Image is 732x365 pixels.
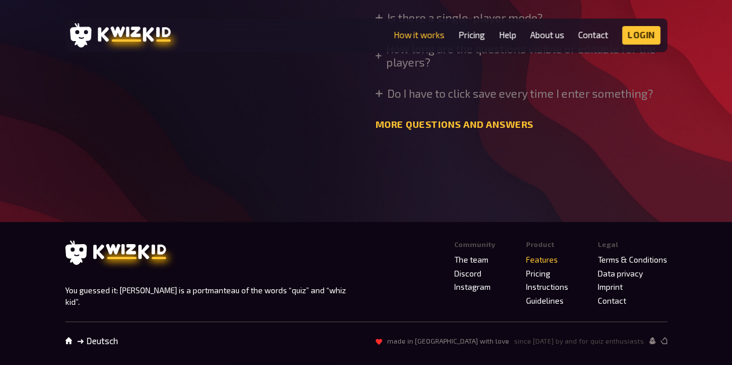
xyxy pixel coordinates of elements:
a: Help [499,30,516,40]
span: Product [526,241,554,249]
a: Discord [454,269,481,278]
span: made in [GEOGRAPHIC_DATA] with love [387,337,509,345]
a: Instructions [526,282,568,292]
a: Guidelines [526,296,564,305]
span: since [DATE] by and for quiz enthusiasts [514,337,644,345]
summary: Is there a single-player mode? [376,12,543,24]
a: More questions and answers [376,119,534,130]
a: Imprint [598,282,623,292]
a: The team [454,255,488,264]
a: Login [622,26,660,45]
a: Contact [598,296,626,305]
a: Instagram [454,282,491,292]
a: Pricing [458,30,485,40]
a: How it works [393,30,444,40]
a: ➜ Deutsch [77,336,118,346]
a: About us [530,30,564,40]
a: Features [526,255,558,264]
span: Community [454,241,495,249]
a: Contact [578,30,608,40]
summary: Do I have to click save every time I enter something? [376,87,653,100]
a: Data privacy [598,269,643,278]
span: Legal [598,241,618,249]
summary: How long are the questions visible or editable for the players? [376,43,667,69]
a: Terms & Conditions [598,255,667,264]
a: Pricing [526,269,550,278]
p: You guessed it: [PERSON_NAME] is a portmanteau of the words “quiz” and “whiz kid”. [65,285,362,308]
